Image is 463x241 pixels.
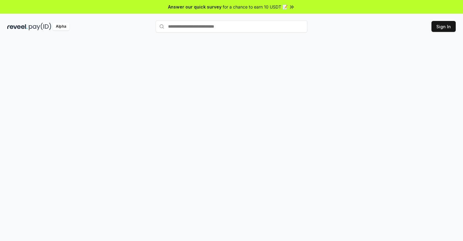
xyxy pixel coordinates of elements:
[223,4,288,10] span: for a chance to earn 10 USDT 📝
[7,23,28,30] img: reveel_dark
[52,23,69,30] div: Alpha
[168,4,221,10] span: Answer our quick survey
[431,21,456,32] button: Sign In
[29,23,51,30] img: pay_id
